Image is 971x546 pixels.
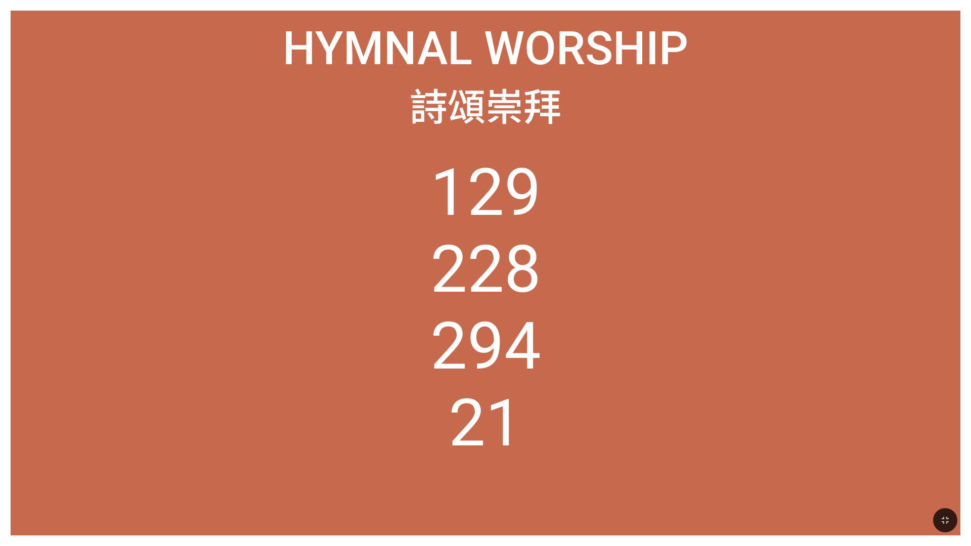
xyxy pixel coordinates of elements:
li: 129 [430,154,541,231]
span: Hymnal Worship [283,22,688,75]
li: 294 [430,308,541,385]
li: 228 [430,231,541,308]
span: 詩頌崇拜 [410,77,561,132]
li: 21 [449,385,522,462]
